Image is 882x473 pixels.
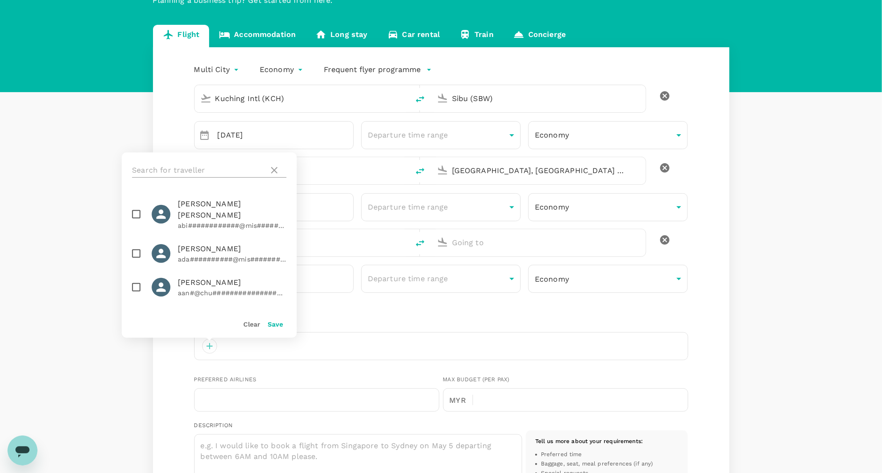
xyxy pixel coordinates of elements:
input: Going to [452,235,626,250]
div: Economy [528,124,688,147]
a: Concierge [503,25,576,47]
input: Depart from [215,163,389,178]
button: delete [654,85,676,107]
button: delete [409,160,431,182]
button: Open [639,169,641,171]
div: Multi City [194,62,241,77]
button: Save [268,320,283,328]
button: Clear [243,320,260,328]
input: Going to [452,91,626,106]
p: abi############@mis########### [178,221,286,230]
p: Departure time range [368,273,506,284]
div: Economy [260,62,305,77]
button: Open [402,97,404,99]
button: delete [654,229,676,251]
button: Frequent flyer programme [324,64,432,75]
p: Departure time range [368,130,506,141]
input: Travel date [218,121,354,149]
span: Tell us more about your requirements : [535,438,643,444]
button: Choose date, selected date is Oct 23, 2025 [195,126,214,145]
span: Baggage, seat, meal preferences (if any) [541,459,653,469]
p: MYR [450,395,473,406]
button: Open [402,169,404,171]
span: [PERSON_NAME] [178,277,286,288]
div: Travellers [194,319,688,328]
button: delete [409,232,431,255]
p: aan#@chu#################### [178,288,286,298]
div: Preferred Airlines [194,375,439,385]
input: Search for traveller [132,163,265,178]
a: Flight [153,25,210,47]
a: Long stay [306,25,377,47]
p: Frequent flyer programme [324,64,421,75]
a: Train [450,25,503,47]
div: Departure time range [361,267,521,291]
button: Open [639,97,641,99]
p: ada##########@mis########### [178,255,286,264]
span: Preferred time [541,450,582,459]
button: delete [654,157,676,179]
button: Open [402,241,404,243]
span: Description [194,422,233,429]
button: Open [639,241,641,243]
input: Depart from [215,235,389,250]
a: Accommodation [209,25,306,47]
div: Departure time range [361,195,521,219]
div: Economy [528,196,688,219]
div: Max Budget (per pax) [443,375,688,385]
a: Car rental [378,25,450,47]
span: [PERSON_NAME] [178,243,286,255]
input: Depart from [215,91,389,106]
button: delete [409,88,431,110]
iframe: Button to launch messaging window [7,436,37,466]
div: Departure time range [361,123,521,147]
p: Departure time range [368,202,506,213]
span: [PERSON_NAME] [PERSON_NAME] [178,198,286,221]
input: Going to [452,163,626,178]
div: Economy [528,267,688,291]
